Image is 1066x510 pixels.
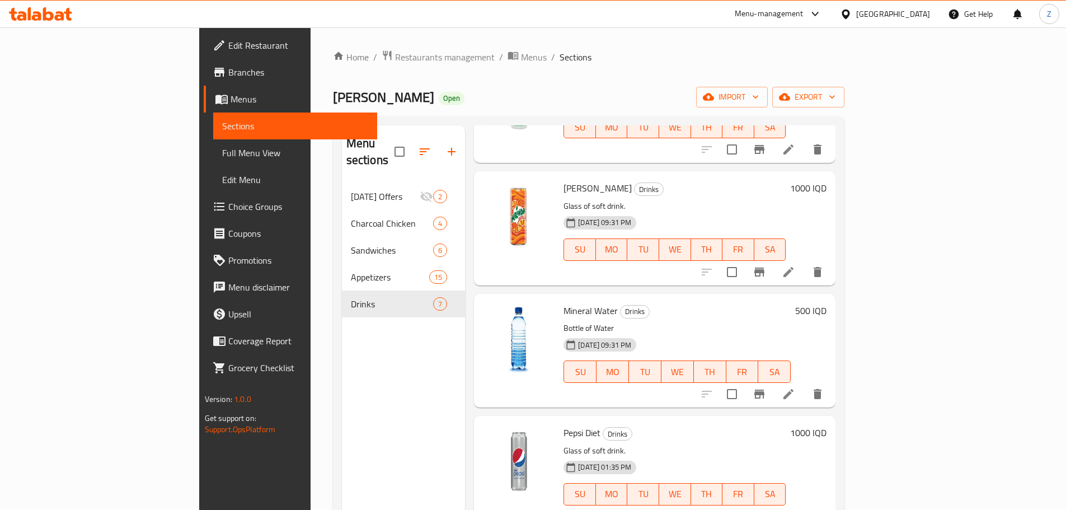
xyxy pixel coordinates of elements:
span: Drinks [621,305,649,318]
nav: breadcrumb [333,50,845,64]
button: FR [722,483,754,506]
div: Charcoal Chicken4 [342,210,466,237]
span: SU [569,486,591,502]
span: Version: [205,392,232,406]
a: Edit menu item [782,143,795,156]
button: SU [563,483,595,506]
button: SA [754,483,786,506]
span: WE [664,486,687,502]
a: Menus [204,86,377,113]
li: / [499,50,503,64]
span: Get support on: [205,411,256,425]
p: Bottle of Water [563,321,791,335]
span: Select to update [720,260,744,284]
span: 4 [434,218,447,229]
a: Choice Groups [204,193,377,220]
span: Pepsi Diet [563,424,600,441]
span: export [781,90,835,104]
span: SU [569,364,592,380]
button: Branch-specific-item [746,136,773,163]
span: Sort sections [411,138,438,165]
div: Ramadan Offers [351,190,420,203]
span: SA [759,486,782,502]
button: Branch-specific-item [746,381,773,408]
span: SA [759,241,782,258]
a: Menus [508,50,547,64]
button: TH [691,483,723,506]
span: FR [727,241,750,258]
a: Branches [204,59,377,86]
span: Full Menu View [222,146,368,160]
div: Appetizers15 [342,264,466,291]
button: Branch-specific-item [746,259,773,286]
button: SU [563,116,595,138]
div: items [433,244,447,257]
span: Choice Groups [228,200,368,213]
div: items [433,217,447,230]
span: Edit Menu [222,173,368,186]
button: WE [661,361,694,383]
button: SA [758,361,791,383]
span: FR [727,486,750,502]
div: Charcoal Chicken [351,217,434,230]
button: SA [754,116,786,138]
span: WE [666,364,689,380]
button: WE [659,238,691,261]
span: Open [439,93,464,103]
h6: 1000 IQD [790,425,826,441]
span: Grocery Checklist [228,361,368,375]
img: Mineral Water [483,303,555,375]
h6: 1000 IQD [790,180,826,196]
span: Drinks [603,428,632,441]
span: TU [632,486,655,502]
button: FR [726,361,759,383]
div: Open [439,92,464,105]
div: items [429,270,447,284]
div: items [433,297,447,311]
button: MO [596,238,628,261]
li: / [551,50,555,64]
span: Appetizers [351,270,429,284]
span: TH [698,364,722,380]
button: import [696,87,768,107]
a: Edit Restaurant [204,32,377,59]
span: Select all sections [388,140,411,163]
a: Restaurants management [382,50,495,64]
button: SU [563,238,595,261]
span: Menus [521,50,547,64]
button: FR [722,116,754,138]
div: Drinks [634,183,664,196]
span: Sandwiches [351,244,434,257]
button: MO [596,483,628,506]
button: SA [754,238,786,261]
span: import [705,90,759,104]
button: TH [694,361,726,383]
button: TH [691,238,723,261]
a: Full Menu View [213,139,377,166]
span: Drinks [351,297,434,311]
div: [DATE] Offers2 [342,183,466,210]
button: delete [804,381,831,408]
a: Menu disclaimer [204,274,377,301]
span: MO [600,119,623,135]
span: Drinks [635,183,663,196]
span: Coverage Report [228,334,368,348]
button: TU [627,483,659,506]
span: Promotions [228,254,368,267]
span: FR [727,119,750,135]
a: Upsell [204,301,377,327]
span: 6 [434,245,447,256]
a: Edit menu item [782,265,795,279]
button: export [772,87,844,107]
span: Restaurants management [395,50,495,64]
span: Coupons [228,227,368,240]
span: SA [759,119,782,135]
span: [PERSON_NAME] [333,85,434,110]
span: 15 [430,272,447,283]
a: Coverage Report [204,327,377,354]
span: [DATE] 01:35 PM [574,462,636,472]
span: WE [664,241,687,258]
span: [DATE] 09:31 PM [574,217,636,228]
